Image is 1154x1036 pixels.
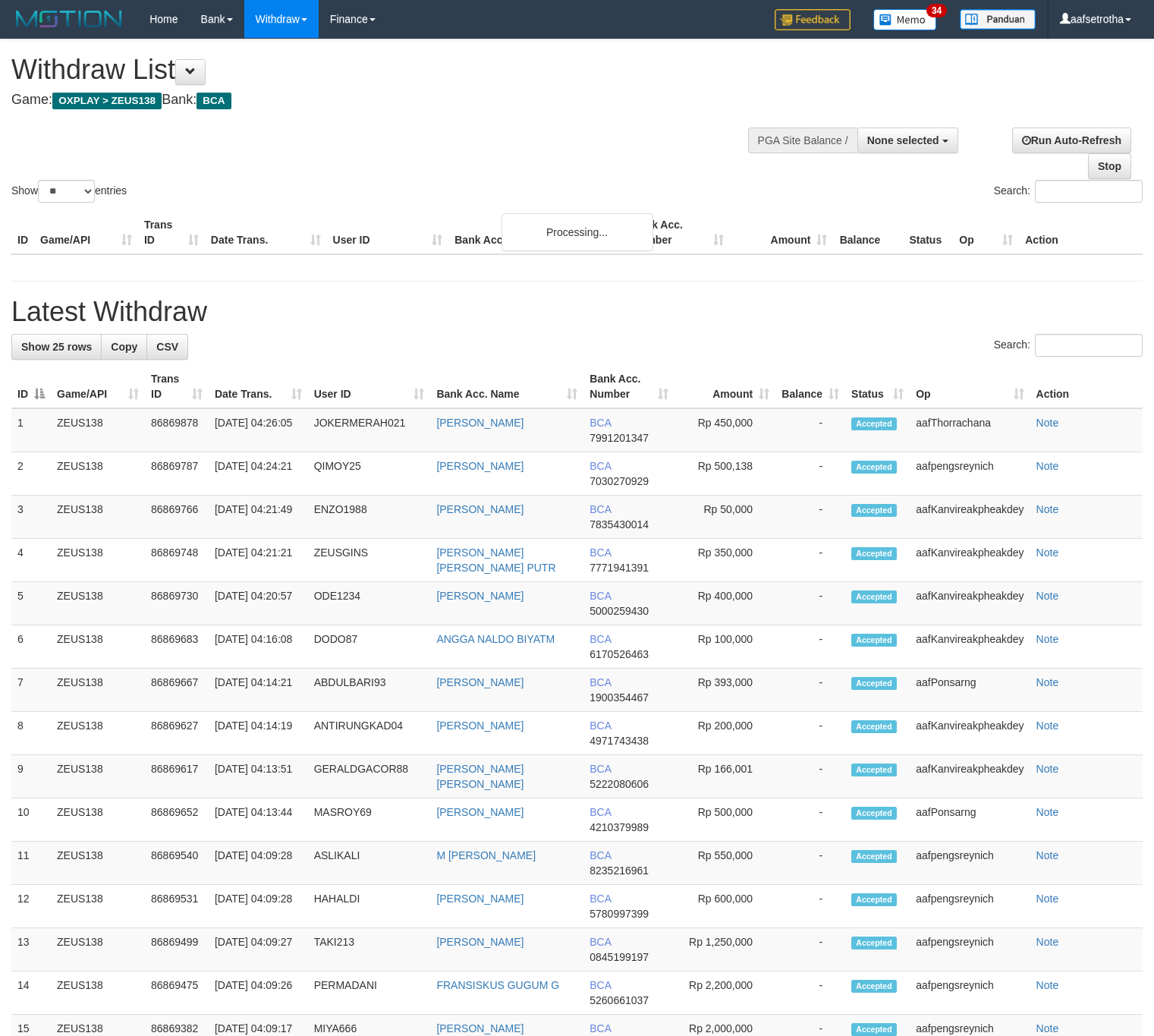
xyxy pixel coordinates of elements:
a: Note [1036,849,1059,861]
a: [PERSON_NAME] [436,720,524,732]
th: ID: activate to sort column descending [11,365,51,408]
td: [DATE] 04:21:21 [209,539,308,582]
td: ENZO1988 [308,496,431,539]
td: [DATE] 04:09:28 [209,842,308,885]
td: DODO87 [308,625,431,669]
a: Note [1036,806,1059,818]
span: Copy 7991201347 to clipboard [590,432,649,444]
a: Note [1036,633,1059,645]
td: 8 [11,712,51,755]
td: [DATE] 04:20:57 [209,582,308,625]
td: 86869730 [145,582,209,625]
a: ANGGA NALDO BIYATM [436,633,555,645]
a: [PERSON_NAME] [436,417,524,429]
td: [DATE] 04:21:49 [209,496,308,539]
th: Date Trans.: activate to sort column ascending [209,365,308,408]
span: Accepted [851,764,897,776]
td: - [775,712,845,755]
td: ZEUS138 [51,971,145,1015]
th: Action [1030,365,1143,408]
span: Accepted [851,980,897,993]
td: 11 [11,842,51,885]
input: Search: [1035,180,1143,203]
img: Button%20Memo.svg [873,9,937,30]
td: [DATE] 04:14:19 [209,712,308,755]
span: Accepted [851,937,897,949]
td: aafpengsreynich [910,842,1030,885]
span: Accepted [851,504,897,517]
a: Stop [1088,153,1131,179]
td: aafKanvireakpheakdey [910,712,1030,755]
td: ZEUS138 [51,582,145,625]
img: MOTION_logo.png [11,8,127,30]
td: ZEUS138 [51,798,145,842]
th: Op [953,211,1019,254]
span: Accepted [851,1023,897,1036]
span: CSV [156,341,178,353]
td: Rp 393,000 [674,669,775,712]
td: - [775,971,845,1015]
th: Game/API: activate to sort column ascending [51,365,145,408]
span: BCA [590,936,611,948]
td: Rp 550,000 [674,842,775,885]
td: aafPonsarng [910,669,1030,712]
th: ID [11,211,34,254]
a: Note [1036,893,1059,905]
span: Accepted [851,634,897,647]
td: - [775,625,845,669]
th: Bank Acc. Name [448,211,625,254]
td: ZEUS138 [51,755,145,798]
a: Show 25 rows [11,334,102,360]
span: Copy 5780997399 to clipboard [590,908,649,920]
th: Date Trans. [205,211,327,254]
span: Copy 5260661037 to clipboard [590,994,649,1006]
td: - [775,539,845,582]
td: 86869878 [145,408,209,452]
a: Copy [101,334,147,360]
span: BCA [590,720,611,732]
th: Game/API [34,211,138,254]
td: 86869787 [145,452,209,496]
td: ZEUS138 [51,669,145,712]
a: Run Auto-Refresh [1012,128,1131,153]
td: 9 [11,755,51,798]
td: 13 [11,928,51,971]
th: User ID [327,211,449,254]
span: Accepted [851,850,897,863]
td: PERMADANI [308,971,431,1015]
td: ZEUS138 [51,625,145,669]
span: BCA [590,633,611,645]
td: ZEUSGINS [308,539,431,582]
th: Bank Acc. Number [626,211,730,254]
span: Copy 1900354467 to clipboard [590,691,649,704]
td: [DATE] 04:09:26 [209,971,308,1015]
span: Copy 7771941391 to clipboard [590,562,649,574]
td: Rp 450,000 [674,408,775,452]
td: - [775,452,845,496]
th: Trans ID: activate to sort column ascending [145,365,209,408]
a: [PERSON_NAME] [436,460,524,472]
td: 86869499 [145,928,209,971]
td: Rp 500,138 [674,452,775,496]
a: Note [1036,979,1059,991]
td: aafKanvireakpheakdey [910,625,1030,669]
td: 6 [11,625,51,669]
td: aafKanvireakpheakdey [910,755,1030,798]
span: BCA [590,849,611,861]
a: Note [1036,720,1059,732]
a: Note [1036,460,1059,472]
span: Show 25 rows [21,341,92,353]
select: Showentries [38,180,95,203]
td: [DATE] 04:13:51 [209,755,308,798]
td: ZEUS138 [51,885,145,928]
th: User ID: activate to sort column ascending [308,365,431,408]
button: None selected [857,128,958,153]
span: BCA [590,417,611,429]
td: 5 [11,582,51,625]
td: 86869540 [145,842,209,885]
a: M [PERSON_NAME] [436,849,536,861]
td: Rp 100,000 [674,625,775,669]
a: [PERSON_NAME] [PERSON_NAME] PUTR [436,546,555,574]
span: BCA [590,676,611,688]
td: [DATE] 04:26:05 [209,408,308,452]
